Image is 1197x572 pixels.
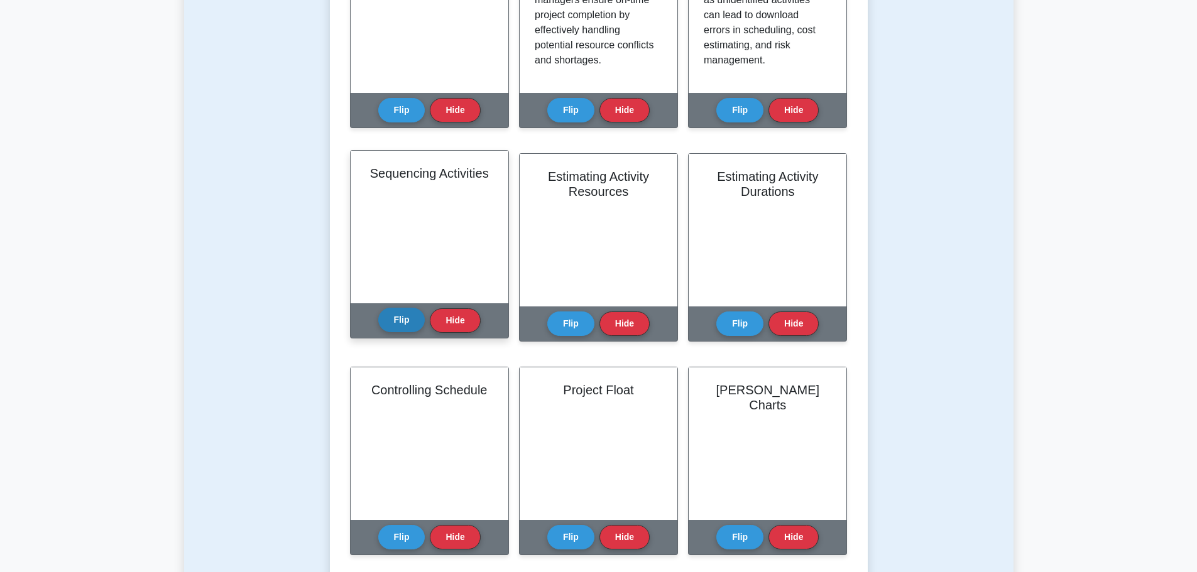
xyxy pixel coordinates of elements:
button: Flip [547,525,594,549]
button: Flip [378,308,425,332]
button: Hide [599,311,650,336]
button: Flip [716,525,763,549]
h2: Sequencing Activities [366,166,493,181]
h2: Controlling Schedule [366,382,493,397]
button: Flip [716,98,763,122]
h2: [PERSON_NAME] Charts [704,382,831,413]
button: Hide [430,308,480,333]
button: Hide [599,98,650,122]
button: Hide [599,525,650,549]
h2: Estimating Activity Resources [535,169,662,199]
button: Hide [768,98,819,122]
button: Flip [716,311,763,336]
button: Flip [378,525,425,549]
button: Hide [430,525,480,549]
button: Hide [430,98,480,122]
button: Flip [547,98,594,122]
h2: Project Float [535,382,662,397]
button: Flip [547,311,594,336]
button: Hide [768,311,819,336]
h2: Estimating Activity Durations [704,169,831,199]
button: Hide [768,525,819,549]
button: Flip [378,98,425,122]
